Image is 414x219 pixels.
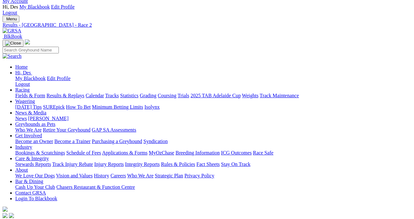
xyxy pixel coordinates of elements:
[15,173,411,179] div: About
[15,184,411,190] div: Bar & Dining
[15,150,65,155] a: Bookings & Scratchings
[94,161,124,167] a: Injury Reports
[15,144,32,150] a: Industry
[3,16,19,22] button: Toggle navigation
[3,22,411,28] a: Results - [GEOGRAPHIC_DATA] - Race 2
[15,196,57,201] a: Login To Blackbook
[92,139,142,144] a: Purchasing a Greyhound
[6,17,17,21] span: Menu
[15,179,43,184] a: Bar & Dining
[15,161,411,167] div: Care & Integrity
[140,93,156,98] a: Grading
[15,104,42,110] a: [DATE] Tips
[28,116,68,121] a: [PERSON_NAME]
[3,213,8,218] img: facebook.svg
[92,127,136,133] a: GAP SA Assessments
[15,167,28,173] a: About
[15,87,30,92] a: Racing
[242,93,259,98] a: Weights
[184,173,214,178] a: Privacy Policy
[52,161,93,167] a: Track Injury Rebate
[15,64,28,70] a: Home
[15,139,53,144] a: Become an Owner
[66,104,91,110] a: How To Bet
[3,53,22,59] img: Search
[15,139,411,144] div: Get Involved
[46,93,84,98] a: Results & Replays
[15,127,42,133] a: Who We Are
[15,121,55,127] a: Greyhounds as Pets
[190,93,241,98] a: 2025 TAB Adelaide Cup
[221,150,252,155] a: ICG Outcomes
[15,173,55,178] a: We Love Our Dogs
[105,93,119,98] a: Tracks
[47,76,71,81] a: Edit Profile
[3,4,18,10] span: Hi, Des
[43,127,91,133] a: Retire Your Greyhound
[9,213,14,218] img: twitter.svg
[25,39,30,44] img: logo-grsa-white.png
[15,156,49,161] a: Care & Integrity
[15,76,46,81] a: My Blackbook
[15,161,51,167] a: Stewards Reports
[3,28,21,34] img: GRSA
[177,93,189,98] a: Trials
[3,207,8,212] img: logo-grsa-white.png
[102,150,148,155] a: Applications & Forms
[143,139,168,144] a: Syndication
[15,190,46,195] a: Contact GRSA
[125,161,160,167] a: Integrity Reports
[15,110,46,115] a: News & Media
[15,70,32,75] a: Hi, Des
[15,99,35,104] a: Wagering
[15,116,411,121] div: News & Media
[253,150,273,155] a: Race Safe
[15,150,411,156] div: Industry
[15,116,27,121] a: News
[3,47,59,53] input: Search
[127,173,154,178] a: Who We Are
[110,173,126,178] a: Careers
[92,104,143,110] a: Minimum Betting Limits
[86,93,104,98] a: Calendar
[176,150,220,155] a: Breeding Information
[56,173,93,178] a: Vision and Values
[15,93,45,98] a: Fields & Form
[5,41,21,46] img: Close
[15,104,411,110] div: Wagering
[15,184,55,190] a: Cash Up Your Club
[161,161,195,167] a: Rules & Policies
[56,184,135,190] a: Chasers Restaurant & Function Centre
[3,40,24,47] button: Toggle navigation
[158,93,176,98] a: Coursing
[15,81,30,87] a: Logout
[15,133,42,138] a: Get Involved
[19,4,50,10] a: My Blackbook
[43,104,65,110] a: SUREpick
[3,4,411,16] div: My Account
[54,139,91,144] a: Become a Trainer
[66,150,101,155] a: Schedule of Fees
[3,10,17,15] a: Logout
[120,93,139,98] a: Statistics
[221,161,250,167] a: Stay On Track
[260,93,299,98] a: Track Maintenance
[144,104,160,110] a: Isolynx
[3,34,22,39] a: BlkBook
[94,173,109,178] a: History
[15,76,411,87] div: Hi, Des
[15,127,411,133] div: Greyhounds as Pets
[149,150,174,155] a: MyOzChase
[15,93,411,99] div: Racing
[4,34,22,39] span: BlkBook
[15,70,31,75] span: Hi, Des
[51,4,74,10] a: Edit Profile
[197,161,220,167] a: Fact Sheets
[155,173,183,178] a: Strategic Plan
